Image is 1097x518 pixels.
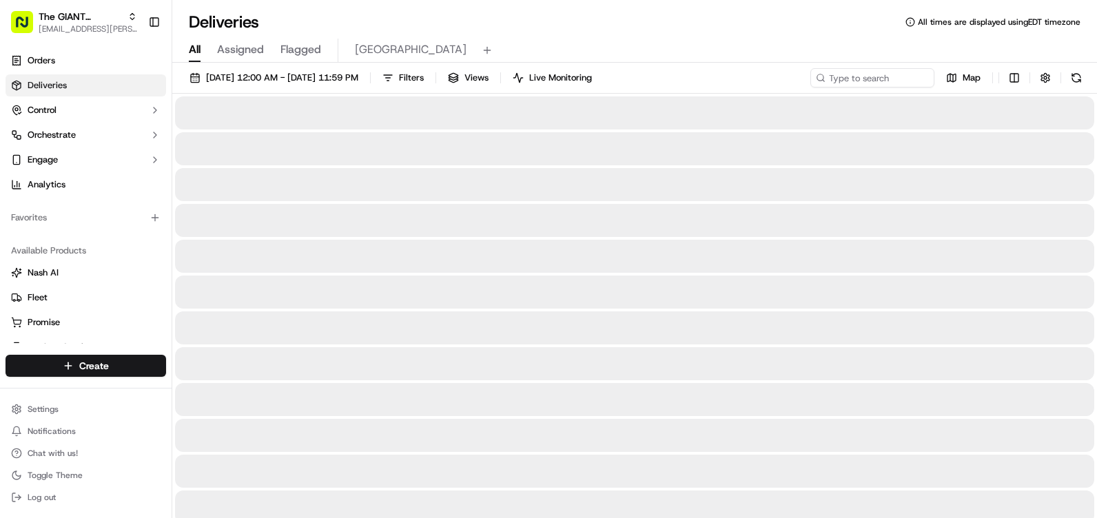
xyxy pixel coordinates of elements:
a: Analytics [6,174,166,196]
span: Create [79,359,109,373]
span: Flagged [280,41,321,58]
button: Fleet [6,287,166,309]
button: The GIANT Company [39,10,122,23]
span: Fleet [28,291,48,304]
button: Live Monitoring [506,68,598,87]
button: Chat with us! [6,444,166,463]
button: Settings [6,400,166,419]
button: Promise [6,311,166,333]
span: Orders [28,54,55,67]
span: [GEOGRAPHIC_DATA] [355,41,467,58]
button: Engage [6,149,166,171]
button: Filters [376,68,430,87]
span: [DATE] 12:00 AM - [DATE] 11:59 PM [206,72,358,84]
button: The GIANT Company[EMAIL_ADDRESS][PERSON_NAME][DOMAIN_NAME] [6,6,143,39]
button: Refresh [1067,68,1086,87]
span: Notifications [28,426,76,437]
span: Orchestrate [28,129,76,141]
h1: Deliveries [189,11,259,33]
button: Create [6,355,166,377]
a: Deliveries [6,74,166,96]
button: Toggle Theme [6,466,166,485]
span: All [189,41,201,58]
span: Analytics [28,178,65,191]
span: All times are displayed using EDT timezone [918,17,1080,28]
button: Nash AI [6,262,166,284]
span: Settings [28,404,59,415]
button: [DATE] 12:00 AM - [DATE] 11:59 PM [183,68,365,87]
button: Map [940,68,987,87]
a: Product Catalog [11,341,161,353]
button: Views [442,68,495,87]
button: Control [6,99,166,121]
button: Log out [6,488,166,507]
span: Product Catalog [28,341,94,353]
span: Promise [28,316,60,329]
span: Deliveries [28,79,67,92]
input: Type to search [810,68,934,87]
a: Fleet [11,291,161,304]
button: Product Catalog [6,336,166,358]
button: Orchestrate [6,124,166,146]
span: Control [28,104,57,116]
button: [EMAIL_ADDRESS][PERSON_NAME][DOMAIN_NAME] [39,23,137,34]
a: Orders [6,50,166,72]
button: Notifications [6,422,166,441]
div: Available Products [6,240,166,262]
div: Favorites [6,207,166,229]
a: Nash AI [11,267,161,279]
span: Log out [28,492,56,503]
span: Map [963,72,981,84]
span: Live Monitoring [529,72,592,84]
span: Filters [399,72,424,84]
span: Views [464,72,489,84]
span: Assigned [217,41,264,58]
span: Chat with us! [28,448,78,459]
span: Toggle Theme [28,470,83,481]
a: Promise [11,316,161,329]
span: Nash AI [28,267,59,279]
span: Engage [28,154,58,166]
